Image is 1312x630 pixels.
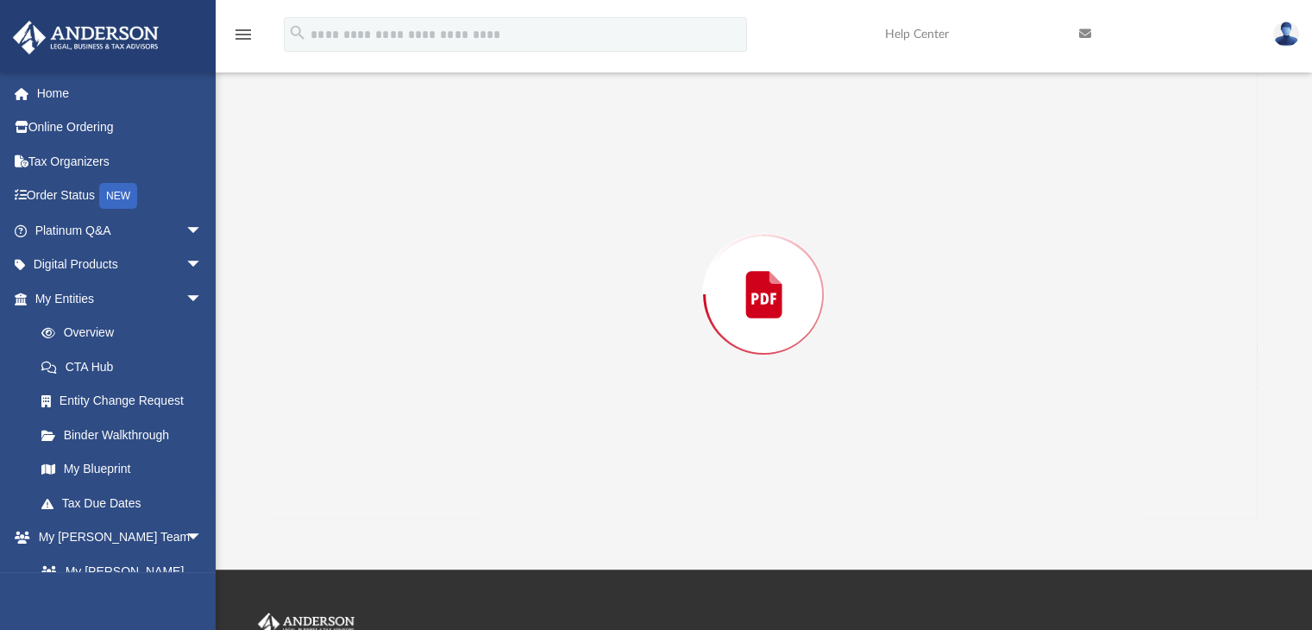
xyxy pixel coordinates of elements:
a: Home [12,76,229,110]
a: Order StatusNEW [12,179,229,214]
a: Online Ordering [12,110,229,145]
a: CTA Hub [24,350,229,384]
a: Tax Organizers [12,144,229,179]
span: arrow_drop_down [185,520,220,556]
a: Overview [24,316,229,350]
div: Preview [271,27,1258,518]
span: arrow_drop_down [185,248,220,283]
a: My [PERSON_NAME] Teamarrow_drop_down [12,520,220,555]
a: My Entitiesarrow_drop_down [12,281,229,316]
a: Binder Walkthrough [24,418,229,452]
a: Tax Due Dates [24,486,229,520]
span: arrow_drop_down [185,281,220,317]
a: Entity Change Request [24,384,229,419]
a: Digital Productsarrow_drop_down [12,248,229,282]
a: My [PERSON_NAME] Team [24,554,211,609]
div: NEW [99,183,137,209]
a: menu [233,33,254,45]
img: User Pic [1273,22,1299,47]
a: My Blueprint [24,452,220,487]
img: Anderson Advisors Platinum Portal [8,21,164,54]
a: Platinum Q&Aarrow_drop_down [12,213,229,248]
span: arrow_drop_down [185,213,220,249]
i: search [288,23,307,42]
i: menu [233,24,254,45]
